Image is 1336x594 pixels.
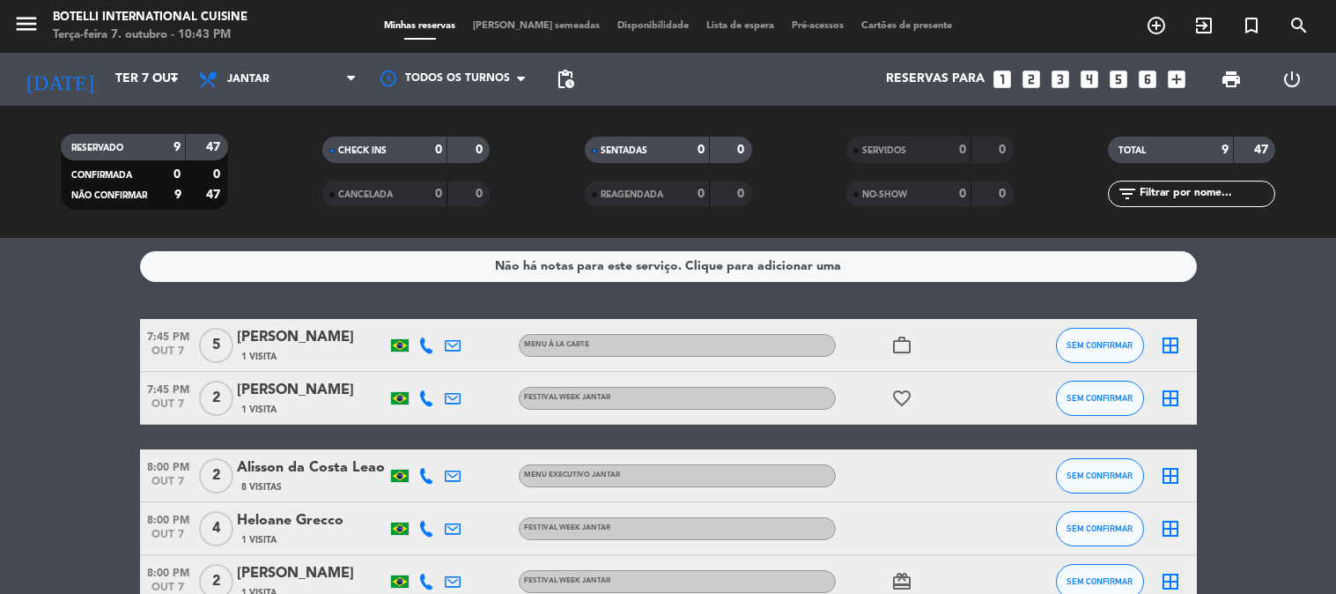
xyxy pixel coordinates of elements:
[737,188,748,200] strong: 0
[1067,340,1133,350] span: SEM CONFIRMAR
[601,146,647,155] span: SENTADAS
[237,379,387,402] div: [PERSON_NAME]
[435,188,442,200] strong: 0
[199,458,233,494] span: 2
[886,72,985,86] span: Reservas para
[140,345,196,366] span: out 7
[737,144,748,156] strong: 0
[609,21,698,31] span: Disponibilidade
[237,326,387,349] div: [PERSON_NAME]
[999,188,1009,200] strong: 0
[53,9,247,26] div: Botelli International Cuisine
[164,69,185,90] i: arrow_drop_down
[1160,388,1181,409] i: border_all
[140,561,196,582] span: 8:00 PM
[1056,381,1144,416] button: SEM CONFIRMAR
[1160,335,1181,356] i: border_all
[698,21,783,31] span: Lista de espera
[1067,393,1133,403] span: SEM CONFIRMAR
[199,381,233,416] span: 2
[1118,146,1146,155] span: TOTAL
[999,144,1009,156] strong: 0
[1020,68,1043,91] i: looks_two
[241,533,277,547] span: 1 Visita
[237,562,387,585] div: [PERSON_NAME]
[1160,465,1181,486] i: border_all
[524,524,610,531] span: FESTIVAL WEEK JANTAR
[1221,69,1242,90] span: print
[601,190,663,199] span: REAGENDADA
[698,188,705,200] strong: 0
[13,60,107,99] i: [DATE]
[959,188,966,200] strong: 0
[783,21,853,31] span: Pré-acessos
[140,456,196,476] span: 8:00 PM
[1067,471,1133,480] span: SEM CONFIRMAR
[853,21,961,31] span: Cartões de presente
[1222,144,1229,156] strong: 9
[1078,68,1101,91] i: looks_4
[1160,518,1181,539] i: border_all
[891,571,912,592] i: card_giftcard
[338,190,393,199] span: CANCELADA
[53,26,247,44] div: Terça-feira 7. outubro - 10:43 PM
[13,11,40,37] i: menu
[140,378,196,398] span: 7:45 PM
[1254,144,1272,156] strong: 47
[524,471,620,479] span: MENU EXECUTIVO JANTAR
[1146,15,1167,36] i: add_circle_outline
[1288,15,1310,36] i: search
[959,144,966,156] strong: 0
[338,146,387,155] span: CHECK INS
[1138,184,1274,204] input: Filtrar por nome...
[1107,68,1130,91] i: looks_5
[891,388,912,409] i: favorite_border
[476,188,486,200] strong: 0
[213,168,224,181] strong: 0
[237,509,387,532] div: Heloane Grecco
[1136,68,1159,91] i: looks_6
[140,476,196,496] span: out 7
[173,141,181,153] strong: 9
[13,11,40,43] button: menu
[241,480,282,494] span: 8 Visitas
[375,21,464,31] span: Minhas reservas
[1262,53,1323,106] div: LOG OUT
[237,457,387,479] div: Alisson da Costa Leao
[140,529,196,549] span: out 7
[991,68,1014,91] i: looks_one
[71,144,123,152] span: RESERVADO
[524,577,610,584] span: FESTIVAL WEEK JANTAR
[495,256,841,277] div: Não há notas para este serviço. Clique para adicionar uma
[1160,571,1181,592] i: border_all
[1281,69,1303,90] i: power_settings_new
[1067,523,1133,533] span: SEM CONFIRMAR
[464,21,609,31] span: [PERSON_NAME] semeadas
[524,341,589,348] span: MENU À LA CARTE
[140,325,196,345] span: 7:45 PM
[71,191,147,200] span: NÃO CONFIRMAR
[891,335,912,356] i: work_outline
[206,189,224,201] strong: 47
[1165,68,1188,91] i: add_box
[1117,183,1138,204] i: filter_list
[174,189,181,201] strong: 9
[1193,15,1214,36] i: exit_to_app
[1056,458,1144,494] button: SEM CONFIRMAR
[206,141,224,153] strong: 47
[555,69,576,90] span: pending_actions
[1049,68,1072,91] i: looks_3
[1056,511,1144,546] button: SEM CONFIRMAR
[199,511,233,546] span: 4
[173,168,181,181] strong: 0
[862,190,907,199] span: NO-SHOW
[241,403,277,417] span: 1 Visita
[862,146,906,155] span: SERVIDOS
[435,144,442,156] strong: 0
[241,350,277,364] span: 1 Visita
[698,144,705,156] strong: 0
[476,144,486,156] strong: 0
[1067,576,1133,586] span: SEM CONFIRMAR
[1056,328,1144,363] button: SEM CONFIRMAR
[71,171,132,180] span: CONFIRMADA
